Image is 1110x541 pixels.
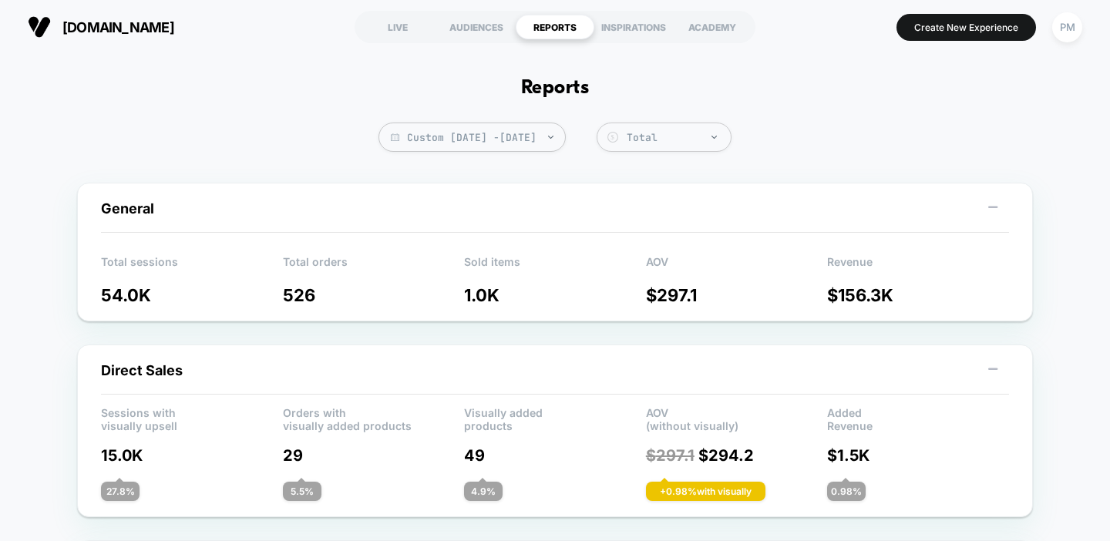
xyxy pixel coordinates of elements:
p: $ 1.5K [827,446,1009,465]
div: 4.9 % [464,482,503,501]
span: Direct Sales [101,362,183,378]
p: 15.0K [101,446,283,465]
div: REPORTS [516,15,594,39]
p: $ 156.3K [827,285,1009,305]
p: 54.0K [101,285,283,305]
div: LIVE [358,15,437,39]
button: PM [1048,12,1087,43]
span: [DOMAIN_NAME] [62,19,174,35]
div: 0.98 % [827,482,866,501]
p: Orders with visually added products [283,406,465,429]
img: calendar [391,133,399,141]
p: Visually added products [464,406,646,429]
p: Added Revenue [827,406,1009,429]
p: Total orders [283,255,465,278]
p: 49 [464,446,646,465]
p: Revenue [827,255,1009,278]
div: Total [627,131,723,144]
img: end [548,136,553,139]
p: Sessions with visually upsell [101,406,283,429]
p: 29 [283,446,465,465]
p: Total sessions [101,255,283,278]
h1: Reports [521,77,589,99]
button: Create New Experience [896,14,1036,41]
img: Visually logo [28,15,51,39]
p: 526 [283,285,465,305]
div: PM [1052,12,1082,42]
p: 1.0K [464,285,646,305]
p: AOV (without visually) [646,406,828,429]
div: AUDIENCES [437,15,516,39]
img: end [711,136,717,139]
p: Sold items [464,255,646,278]
span: Custom [DATE] - [DATE] [378,123,566,152]
div: + 0.98 % with visually [646,482,765,501]
tspan: $ [610,133,614,141]
div: INSPIRATIONS [594,15,673,39]
div: ACADEMY [673,15,752,39]
span: $ 297.1 [646,446,695,465]
div: 27.8 % [101,482,140,501]
p: AOV [646,255,828,278]
p: $ 294.2 [646,446,828,465]
p: $ 297.1 [646,285,828,305]
button: [DOMAIN_NAME] [23,15,179,39]
span: General [101,200,154,217]
div: 5.5 % [283,482,321,501]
